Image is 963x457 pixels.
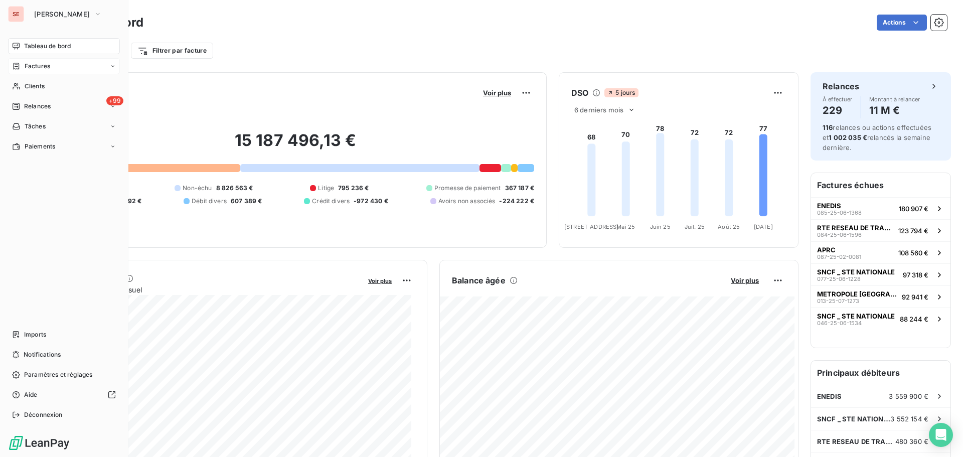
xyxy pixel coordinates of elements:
[817,268,895,276] span: SNCF _ STE NATIONALE
[823,102,853,118] h4: 229
[877,15,927,31] button: Actions
[898,249,928,257] span: 108 560 €
[24,370,92,379] span: Paramètres et réglages
[338,184,369,193] span: 795 236 €
[452,274,506,286] h6: Balance âgée
[231,197,262,206] span: 607 389 €
[898,227,928,235] span: 123 794 €
[903,271,928,279] span: 97 318 €
[718,223,740,230] tspan: Août 25
[216,184,253,193] span: 8 826 563 €
[929,423,953,447] div: Open Intercom Messenger
[889,392,928,400] span: 3 559 900 €
[480,88,514,97] button: Voir plus
[354,197,388,206] span: -972 430 €
[890,415,928,423] span: 3 552 154 €
[895,437,928,445] span: 480 360 €
[106,96,123,105] span: +99
[650,223,671,230] tspan: Juin 25
[434,184,501,193] span: Promesse de paiement
[616,223,635,230] tspan: Mai 25
[604,88,638,97] span: 5 jours
[817,246,836,254] span: APRC
[731,276,759,284] span: Voir plus
[817,298,859,304] span: 013-25-07-1273
[192,197,227,206] span: Débit divers
[811,219,950,241] button: RTE RESEAU DE TRANSPORT ELECTRICITE084-25-06-1596123 794 €
[8,435,70,451] img: Logo LeanPay
[24,410,63,419] span: Déconnexion
[25,142,55,151] span: Paiements
[754,223,773,230] tspan: [DATE]
[869,96,920,102] span: Montant à relancer
[365,276,395,285] button: Voir plus
[817,392,842,400] span: ENEDIS
[811,173,950,197] h6: Factures échues
[811,241,950,263] button: APRC087-25-02-0081108 560 €
[811,308,950,330] button: SNCF _ STE NATIONALE046-25-06-153488 244 €
[823,96,853,102] span: À effectuer
[817,276,861,282] span: 077-25-06-1228
[8,387,120,403] a: Aide
[817,437,895,445] span: RTE RESEAU DE TRANSPORT ELECTRICITE
[823,123,931,151] span: relances ou actions effectuées et relancés la semaine dernière.
[817,415,890,423] span: SNCF _ STE NATIONALE
[25,62,50,71] span: Factures
[24,102,51,111] span: Relances
[811,361,950,385] h6: Principaux débiteurs
[312,197,350,206] span: Crédit divers
[571,87,588,99] h6: DSO
[24,390,38,399] span: Aide
[499,197,534,206] span: -224 222 €
[24,350,61,359] span: Notifications
[57,130,534,161] h2: 15 187 496,13 €
[34,10,90,18] span: [PERSON_NAME]
[24,42,71,51] span: Tableau de bord
[505,184,534,193] span: 367 187 €
[817,202,841,210] span: ENEDIS
[8,6,24,22] div: SE
[817,210,862,216] span: 085-25-06-1368
[823,80,859,92] h6: Relances
[564,223,618,230] tspan: [STREET_ADDRESS]
[869,102,920,118] h4: 11 M €
[483,89,511,97] span: Voir plus
[829,133,867,141] span: 1 002 035 €
[817,232,862,238] span: 084-25-06-1596
[57,284,361,295] span: Chiffre d'affaires mensuel
[817,320,862,326] span: 046-25-06-1534
[183,184,212,193] span: Non-échu
[902,293,928,301] span: 92 941 €
[817,312,895,320] span: SNCF _ STE NATIONALE
[811,263,950,285] button: SNCF _ STE NATIONALE077-25-06-122897 318 €
[685,223,705,230] tspan: Juil. 25
[438,197,496,206] span: Avoirs non associés
[811,285,950,308] button: METROPOLE [GEOGRAPHIC_DATA]013-25-07-127392 941 €
[574,106,623,114] span: 6 derniers mois
[131,43,213,59] button: Filtrer par facture
[817,290,898,298] span: METROPOLE [GEOGRAPHIC_DATA]
[728,276,762,285] button: Voir plus
[811,197,950,219] button: ENEDIS085-25-06-1368180 907 €
[25,82,45,91] span: Clients
[817,254,861,260] span: 087-25-02-0081
[900,315,928,323] span: 88 244 €
[817,224,894,232] span: RTE RESEAU DE TRANSPORT ELECTRICITE
[823,123,833,131] span: 116
[318,184,334,193] span: Litige
[368,277,392,284] span: Voir plus
[25,122,46,131] span: Tâches
[899,205,928,213] span: 180 907 €
[24,330,46,339] span: Imports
